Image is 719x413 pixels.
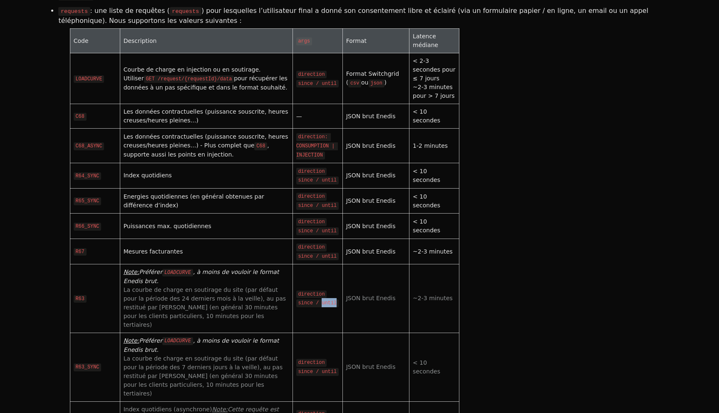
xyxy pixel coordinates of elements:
span: ~2-3 minutes [413,295,453,301]
div: < 10 secondes [413,107,456,125]
em: , à moins de vouloir le format Enedis brut. [124,337,281,353]
code: since / until [296,368,339,376]
code: direction [296,71,327,79]
code: GET /request/{requestId}/data [144,75,234,83]
span: La courbe de charge en soutirage du site (par défaut pour la période des 24 derniers mois à la ve... [124,286,288,328]
code: since / until [296,202,339,210]
code: R63_SYNC [74,363,102,371]
code: csv [348,80,361,87]
code: C68 [254,142,267,150]
code: direction [296,359,327,367]
div: Index quotidiens [124,171,289,180]
code: direction [296,168,327,176]
div: < 2-3 secondes pour ≤ 7 jours ~2-3 minutes pour > 7 jours [413,57,456,100]
div: < 10 secondes [413,167,456,184]
code: R63 [74,295,87,303]
span: Note: [212,406,228,413]
div: Les données contractuelles (puissance souscrite, heures creuses/heures pleines…) [124,107,289,125]
code: requests [170,7,201,15]
span: < 10 secondes [413,359,440,375]
code: since / until [296,227,339,235]
div: Format [346,37,406,45]
div: Code [74,37,117,45]
div: — [296,112,339,121]
code: R64_SYNC [74,172,102,180]
span: Note: [124,269,139,275]
code: LOADCURVE [162,337,193,345]
code: C68 [74,113,87,121]
code: direction [296,291,327,299]
div: Format Switchgrid ( ou ) [346,70,406,87]
code: since / until [296,80,339,88]
code: direction [296,193,327,201]
code: direction [296,218,327,226]
div: Mesures facturantes [124,247,289,256]
div: Puissances max. quotidiennes [124,222,289,231]
div: JSON brut Enedis [346,171,406,180]
div: JSON brut Enedis [346,247,406,256]
code: R67 [74,248,87,256]
code: since / until [296,177,339,184]
span: La courbe de charge en soutirage du site (par défaut pour la période des 7 derniers jours à la ve... [124,355,285,397]
div: 1-2 minutes [413,142,456,150]
code: R66_SYNC [74,223,102,231]
span: Index quotidiens (asynchrone) [124,406,212,413]
em: , à moins de vouloir le format Enedis brut. [124,269,281,284]
code: C68_ASYNC [74,142,104,150]
code: direction: CONSUMPTION | INJECTION [296,133,338,159]
code: args [296,37,312,45]
em: Préférer [139,269,163,275]
span: JSON brut Enedis [346,295,396,301]
div: JSON brut Enedis [346,112,406,121]
code: LOADCURVE [74,75,104,83]
span: Note: [124,337,139,344]
div: Latence médiane [413,32,456,50]
div: JSON brut Enedis [346,222,406,231]
code: json [369,80,384,87]
code: direction [296,244,327,251]
div: Courbe de charge en injection ou en soutirage. Utiliser pour récupérer les données à un pas spéci... [124,65,289,92]
div: < 10 secondes [413,217,456,235]
li: : une liste de requêtes ( ) pour lesquelles l’utilisateur final a donné son consentement libre et... [58,3,672,28]
div: Les données contractuelles (puissance souscrite, heures creuses/heures pleines…) - Plus complet q... [124,132,289,159]
em: Préférer [139,337,163,344]
code: since / until [296,299,339,307]
div: < 10 secondes [413,192,456,210]
div: JSON brut Enedis [346,142,406,150]
div: Description [124,37,289,45]
div: JSON brut Enedis [346,197,406,205]
div: Energies quotidiennes (en général obtenues par différence d’index) [124,192,289,210]
code: R65_SYNC [74,197,102,205]
code: requests [58,7,90,15]
code: LOADCURVE [162,269,193,277]
span: ~2-3 minutes [413,248,453,255]
code: since / until [296,253,339,261]
span: JSON brut Enedis [346,363,396,370]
